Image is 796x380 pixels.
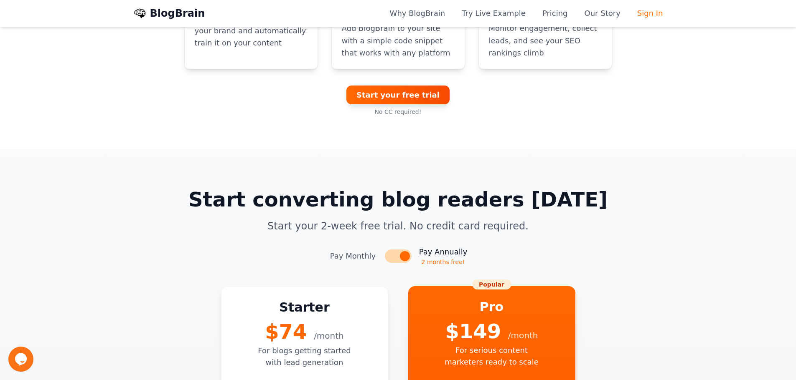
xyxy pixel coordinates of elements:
h3: Starter [235,300,374,315]
span: Popular [472,279,511,289]
a: Pricing [542,8,568,19]
p: Start your 2-week free trial. No credit card required. [258,219,539,233]
span: /month [314,331,344,341]
span: 2 months free! [422,258,465,266]
p: Monitor engagement, collect leads, and see your SEO rankings climb [489,22,602,59]
a: BlogBrain [150,7,205,20]
span: $74 [265,320,307,343]
button: Toggle between monthly and annual pricing [385,249,412,263]
img: BlogBrain [133,7,147,20]
span: Pay Annually [419,246,468,258]
p: Personalize the AI to match your brand and automatically train it on your content [195,12,308,49]
span: Pay Monthly [330,250,376,262]
a: Our Story [585,8,621,19]
p: Add BlogBrain to your site with a simple code snippet that works with any platform [342,22,455,59]
a: Try Live Example [462,8,526,19]
h2: Start converting blog readers [DATE] [137,189,659,209]
p: No CC required! [137,108,659,116]
span: /month [508,330,538,340]
p: For serious content marketers ready to scale [442,345,542,368]
a: Sign In [637,8,663,19]
iframe: chat widget [8,347,35,372]
p: For blogs getting started with lead generation [254,345,355,368]
span: $149 [445,320,501,343]
a: Why BlogBrain [390,8,445,19]
h3: Pro [422,299,562,315]
a: Start your free trial [346,86,450,104]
